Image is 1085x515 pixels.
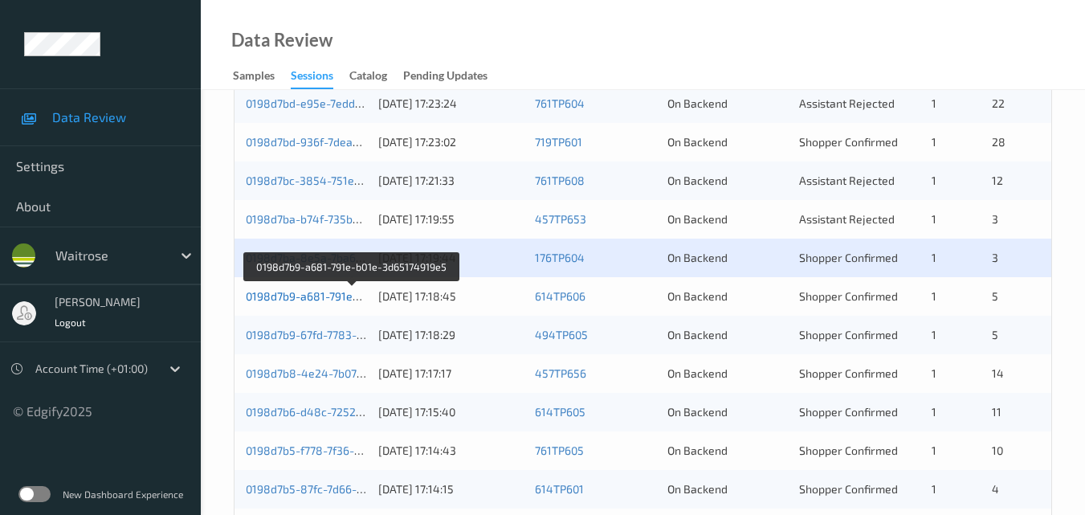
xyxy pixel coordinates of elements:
[799,135,898,149] span: Shopper Confirmed
[799,289,898,303] span: Shopper Confirmed
[667,288,789,305] div: On Backend
[233,65,291,88] a: Samples
[378,443,524,459] div: [DATE] 17:14:43
[799,328,898,341] span: Shopper Confirmed
[667,366,789,382] div: On Backend
[535,482,584,496] a: 614TP601
[403,65,504,88] a: Pending Updates
[799,366,898,380] span: Shopper Confirmed
[799,174,895,187] span: Assistant Rejected
[535,405,585,419] a: 614TP605
[932,212,936,226] span: 1
[535,251,585,264] a: 176TP604
[291,65,349,89] a: Sessions
[799,96,895,110] span: Assistant Rejected
[667,404,789,420] div: On Backend
[992,251,998,264] span: 3
[667,443,789,459] div: On Backend
[535,174,585,187] a: 761TP608
[378,288,524,305] div: [DATE] 17:18:45
[378,327,524,343] div: [DATE] 17:18:29
[349,67,387,88] div: Catalog
[667,134,789,150] div: On Backend
[535,328,588,341] a: 494TP605
[992,366,1004,380] span: 14
[799,405,898,419] span: Shopper Confirmed
[932,443,936,457] span: 1
[378,481,524,497] div: [DATE] 17:14:15
[535,366,586,380] a: 457TP656
[378,211,524,227] div: [DATE] 17:19:55
[667,481,789,497] div: On Backend
[932,174,936,187] span: 1
[932,482,936,496] span: 1
[246,366,465,380] a: 0198d7b8-4e24-7b07-96a3-94f08705fa6e
[992,135,1005,149] span: 28
[932,328,936,341] span: 1
[246,212,462,226] a: 0198d7ba-b74f-735b-a5a3-6d158cece7bd
[932,96,936,110] span: 1
[246,328,457,341] a: 0198d7b9-67fd-7783-aefc-072953b918bf
[667,173,789,189] div: On Backend
[992,443,1003,457] span: 10
[378,404,524,420] div: [DATE] 17:15:40
[403,67,487,88] div: Pending Updates
[535,96,585,110] a: 761TP604
[932,251,936,264] span: 1
[992,289,998,303] span: 5
[992,174,1003,187] span: 12
[378,366,524,382] div: [DATE] 17:17:17
[246,251,464,264] a: 0198d7ba-8e5a-7ba6-9fed-c570e0473c4b
[799,482,898,496] span: Shopper Confirmed
[246,135,469,149] a: 0198d7bd-936f-7dea-829b-5e5e804a843a
[231,32,332,48] div: Data Review
[667,327,789,343] div: On Backend
[378,134,524,150] div: [DATE] 17:23:02
[246,405,467,419] a: 0198d7b6-d48c-7252-97af-48b6dd0603a3
[535,443,584,457] a: 761TP605
[246,482,457,496] a: 0198d7b5-87fc-7d66-b3c4-c227596ef7f5
[992,482,999,496] span: 4
[667,250,789,266] div: On Backend
[378,250,524,266] div: [DATE] 17:19:44
[535,135,582,149] a: 719TP601
[378,96,524,112] div: [DATE] 17:23:24
[992,96,1005,110] span: 22
[378,173,524,189] div: [DATE] 17:21:33
[992,328,998,341] span: 5
[799,251,898,264] span: Shopper Confirmed
[667,96,789,112] div: On Backend
[932,289,936,303] span: 1
[246,174,462,187] a: 0198d7bc-3854-751e-9c1e-04511483f354
[246,443,456,457] a: 0198d7b5-f778-7f36-913b-c2ed65da7f06
[932,405,936,419] span: 1
[233,67,275,88] div: Samples
[291,67,333,89] div: Sessions
[992,212,998,226] span: 3
[932,366,936,380] span: 1
[535,289,585,303] a: 614TP606
[667,211,789,227] div: On Backend
[535,212,586,226] a: 457TP653
[246,289,460,303] a: 0198d7b9-a681-791e-b01e-3d65174919e5
[992,405,1001,419] span: 11
[246,96,458,110] a: 0198d7bd-e95e-7edd-910c-7b153f4b3fe3
[799,212,895,226] span: Assistant Rejected
[799,443,898,457] span: Shopper Confirmed
[349,65,403,88] a: Catalog
[932,135,936,149] span: 1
